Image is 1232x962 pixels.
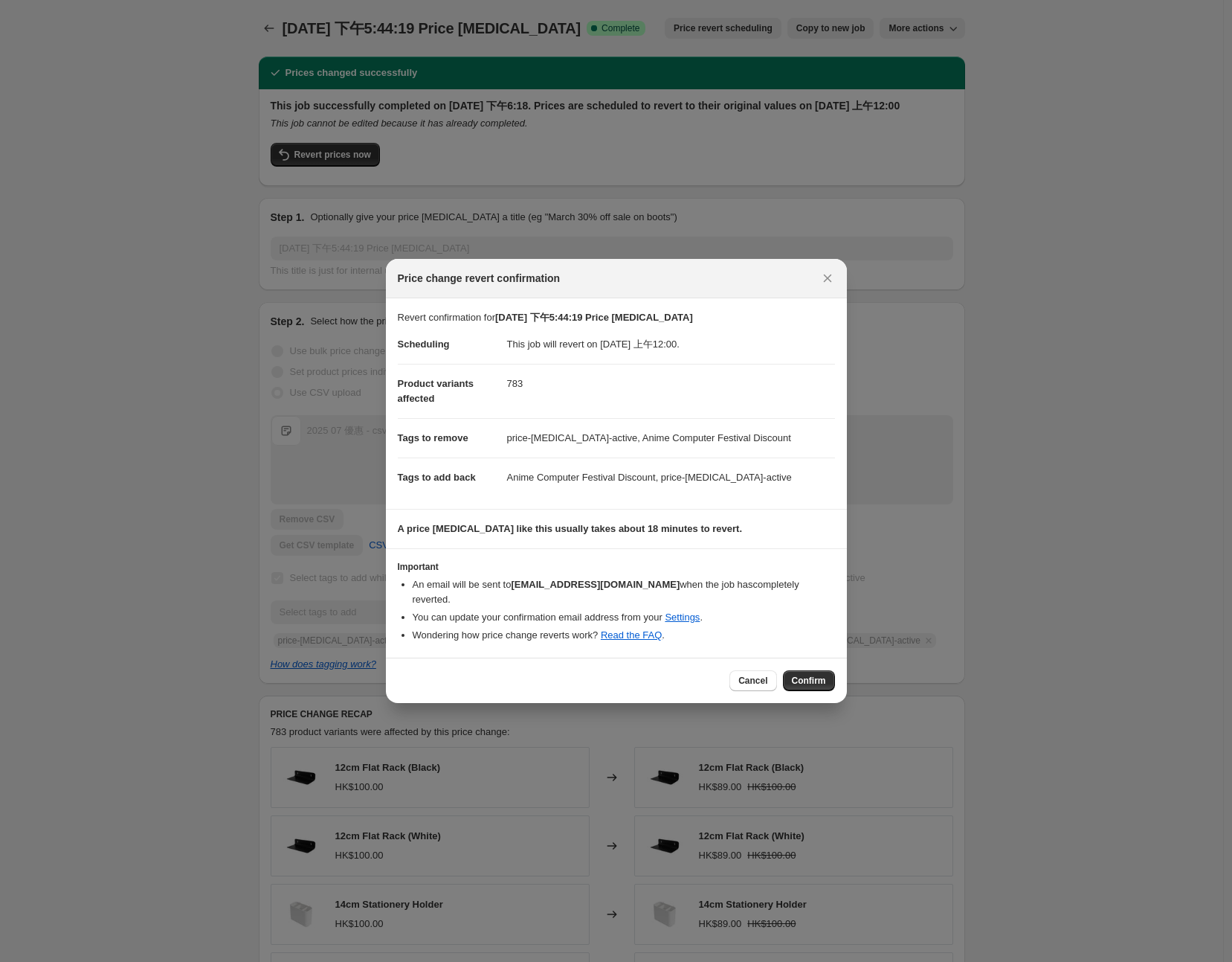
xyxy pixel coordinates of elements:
span: Confirm [792,675,826,687]
b: [EMAIL_ADDRESS][DOMAIN_NAME] [511,579,680,590]
span: Price change revert confirmation [398,271,561,286]
dd: Anime Computer Festival Discount, price-[MEDICAL_DATA]-active [507,458,835,497]
a: Settings [665,612,700,623]
dd: 783 [507,364,835,403]
button: Close [817,268,838,289]
p: Revert confirmation for [398,310,835,325]
b: [DATE] 下午5:44:19 Price [MEDICAL_DATA] [495,312,693,323]
dd: This job will revert on [DATE] 上午12:00. [507,325,835,364]
span: Cancel [738,675,767,687]
h3: Important [398,561,835,573]
button: Cancel [729,670,776,691]
span: Tags to add back [398,472,476,483]
li: An email will be sent to when the job has completely reverted . [413,577,835,607]
span: Scheduling [398,339,450,350]
span: Tags to remove [398,432,468,443]
button: Confirm [783,670,835,691]
li: You can update your confirmation email address from your . [413,610,835,625]
a: Read the FAQ [601,629,662,641]
li: Wondering how price change reverts work? . [413,628,835,643]
b: A price [MEDICAL_DATA] like this usually takes about 18 minutes to revert. [398,523,743,534]
span: Product variants affected [398,378,474,404]
dd: price-[MEDICAL_DATA]-active, Anime Computer Festival Discount [507,418,835,458]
